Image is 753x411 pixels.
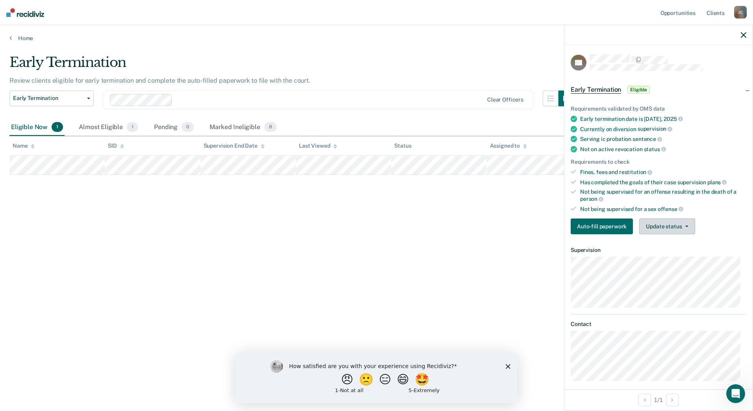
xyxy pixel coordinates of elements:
div: Not on active revocation [580,146,746,153]
div: Early Termination [9,54,574,77]
div: Requirements to check [571,159,746,165]
div: Early TerminationEligible [564,77,753,102]
div: Not being supervised for an offense resulting in the death of a [580,189,746,202]
span: plans [707,179,727,185]
span: offense [658,206,683,212]
button: Auto-fill paperwork [571,218,633,234]
div: Supervision End Date [204,143,265,149]
span: restitution [619,169,652,175]
span: 2025 [664,116,683,122]
div: 1 / 1 [564,389,753,410]
div: Has completed the goals of their case supervision [580,179,746,186]
div: Serving ic probation [580,135,746,143]
div: Clear officers [487,96,523,103]
iframe: Survey by Kim from Recidiviz [236,352,517,403]
div: Assigned to [490,143,527,149]
div: Name [13,143,35,149]
span: status [644,146,666,152]
button: Update status [639,218,695,234]
div: Eligible Now [9,119,65,136]
div: Currently on diversion [580,126,746,133]
span: supervision [638,126,672,132]
div: Almost Eligible [77,119,140,136]
div: J C [734,6,747,19]
div: Early termination date is [DATE], [580,115,746,122]
div: Status [394,143,411,149]
span: 1 [127,122,138,132]
a: Home [9,35,744,42]
div: Pending [152,119,195,136]
dt: Contact [571,321,746,328]
button: Previous Opportunity [638,394,651,406]
p: Review clients eligible for early termination and complete the auto-filled paperwork to file with... [9,77,310,84]
div: Fines, fees and [580,168,746,176]
span: 0 [182,122,194,132]
img: Recidiviz [6,8,44,17]
span: 1 [52,122,63,132]
div: Last Viewed [299,143,337,149]
iframe: Intercom live chat [726,384,745,403]
button: Next Opportunity [666,394,679,406]
div: SID [108,143,124,149]
span: Early Termination [13,95,84,102]
span: sentence [632,136,662,142]
span: person [580,196,603,202]
span: 8 [264,122,277,132]
div: Not being supervised for a sex [580,205,746,213]
span: Early Termination [571,86,621,94]
a: Navigate to form link [571,218,636,234]
div: Requirements validated by OMS data [571,106,746,112]
span: Eligible [627,86,650,94]
dt: Supervision [571,247,746,254]
div: Marked Ineligible [208,119,278,136]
